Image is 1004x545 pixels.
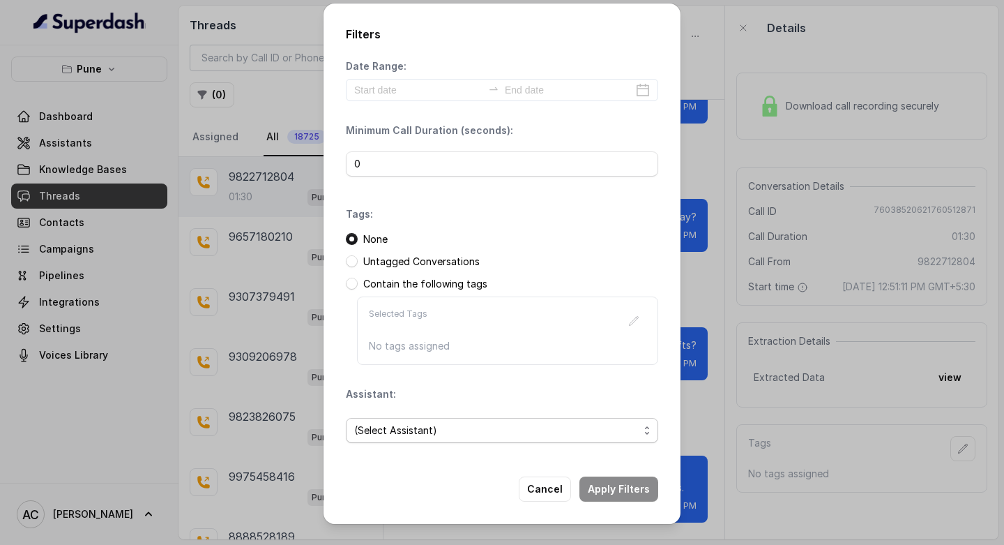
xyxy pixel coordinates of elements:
[363,277,487,291] p: Contain the following tags
[346,59,406,73] p: Date Range:
[579,477,658,502] button: Apply Filters
[346,124,513,137] p: Minimum Call Duration (seconds):
[519,477,571,502] button: Cancel
[354,82,482,98] input: Start date
[346,26,658,43] h2: Filters
[346,387,396,401] p: Assistant:
[488,83,499,94] span: swap-right
[369,339,646,353] p: No tags assigned
[346,207,373,221] p: Tags:
[346,418,658,443] button: (Select Assistant)
[369,308,427,334] p: Selected Tags
[505,82,633,98] input: End date
[363,232,388,246] p: None
[488,83,499,94] span: to
[354,422,639,439] span: (Select Assistant)
[363,255,480,269] p: Untagged Conversations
